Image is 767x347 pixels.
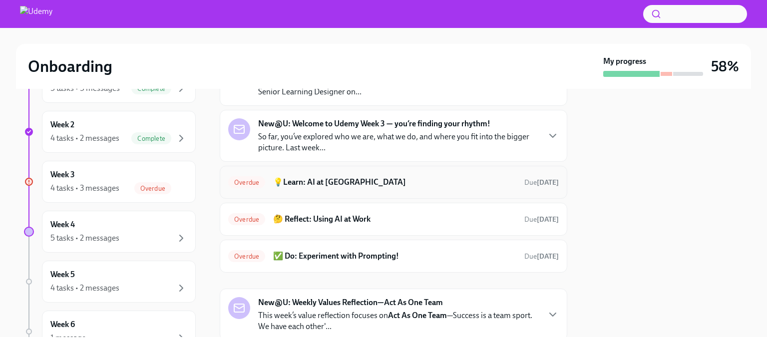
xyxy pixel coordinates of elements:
a: Week 45 tasks • 2 messages [24,211,196,253]
h6: Week 3 [50,169,75,180]
strong: New@U: Welcome to Udemy Week 3 — you’re finding your rhythm! [258,118,490,129]
h6: Week 6 [50,319,75,330]
a: Week 24 tasks • 2 messagesComplete [24,111,196,153]
h6: 🤔 Reflect: Using AI at Work [273,214,516,225]
a: Week 54 tasks • 2 messages [24,261,196,303]
h2: Onboarding [28,56,112,76]
a: Overdue💡Learn: AI at [GEOGRAPHIC_DATA]Due[DATE] [228,174,559,190]
div: 4 tasks • 2 messages [50,283,119,294]
strong: My progress [603,56,646,67]
h6: 💡Learn: AI at [GEOGRAPHIC_DATA] [273,177,516,188]
div: 1 message [50,333,86,344]
p: So far, you’ve explored who we are, what we do, and where you fit into the bigger picture. Last w... [258,131,539,153]
a: Week 34 tasks • 3 messagesOverdue [24,161,196,203]
h6: ✅ Do: Experiment with Prompting! [273,251,516,262]
span: Complete [131,135,171,142]
div: 4 tasks • 2 messages [50,133,119,144]
strong: [DATE] [537,252,559,261]
span: September 13th, 2025 10:00 [524,215,559,224]
h6: Week 2 [50,119,74,130]
img: Udemy [20,6,52,22]
div: 4 tasks • 3 messages [50,183,119,194]
h6: Week 5 [50,269,75,280]
strong: Act As One Team [388,311,447,320]
h6: Week 4 [50,219,75,230]
span: September 13th, 2025 10:00 [524,178,559,187]
span: Overdue [228,179,265,186]
span: Overdue [228,253,265,260]
span: Due [524,215,559,224]
span: Overdue [228,216,265,223]
strong: [DATE] [537,178,559,187]
span: Due [524,178,559,187]
h3: 58% [711,57,739,75]
a: Overdue✅ Do: Experiment with Prompting!Due[DATE] [228,248,559,264]
span: Overdue [134,185,171,192]
a: Overdue🤔 Reflect: Using AI at WorkDue[DATE] [228,211,559,227]
span: September 13th, 2025 10:00 [524,252,559,261]
p: This week’s value reflection focuses on —Success is a team sport. We have each other'... [258,310,539,332]
strong: [DATE] [537,215,559,224]
strong: New@U: Weekly Values Reflection—Act As One Team [258,297,443,308]
div: 5 tasks • 2 messages [50,233,119,244]
span: Due [524,252,559,261]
